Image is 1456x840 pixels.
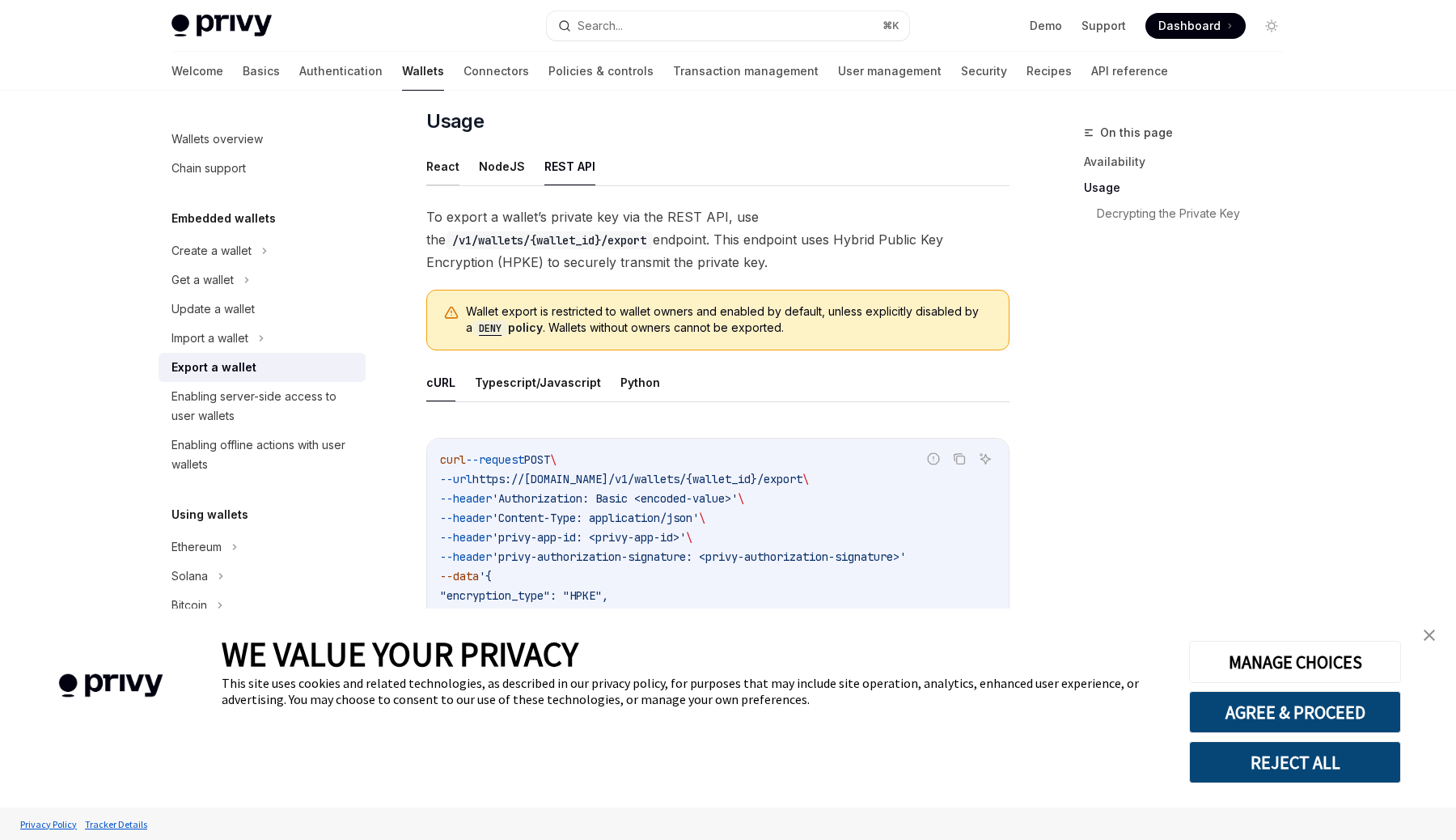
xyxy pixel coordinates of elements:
a: API reference [1091,52,1168,91]
button: Copy the contents from the code block [949,448,970,469]
span: --data [440,569,479,583]
h5: Using wallets [171,505,248,524]
span: curl [440,452,466,467]
span: --url [440,472,472,486]
button: NodeJS [479,147,525,185]
button: cURL [426,363,455,401]
a: Enabling server-side access to user wallets [159,382,366,431]
code: /v1/wallets/{wallet_id}/export [446,231,653,249]
button: Toggle dark mode [1259,13,1285,39]
span: "recipient_public_key": "<base64-encoded-recipient-public-key>" [440,608,848,622]
div: Create a wallet [171,241,252,261]
a: close banner [1413,619,1445,651]
h5: Embedded wallets [171,209,276,228]
span: 'Authorization: Basic <encoded-value>' [492,491,738,506]
span: \ [738,491,744,506]
button: Ask AI [975,448,996,469]
span: '{ [479,569,492,583]
span: ⌘ K [882,19,899,32]
a: Usage [1084,175,1297,201]
a: Authentication [299,52,383,91]
button: Python [620,363,660,401]
div: Update a wallet [171,299,255,319]
a: Wallets overview [159,125,366,154]
a: Demo [1030,18,1062,34]
a: Tracker Details [81,810,151,838]
span: Dashboard [1158,18,1221,34]
a: Transaction management [673,52,819,91]
span: 'privy-authorization-signature: <privy-authorization-signature>' [492,549,906,564]
button: REST API [544,147,595,185]
span: --header [440,491,492,506]
div: Bitcoin [171,596,207,615]
span: \ [686,530,692,545]
a: User management [838,52,942,91]
span: --header [440,530,492,545]
svg: Warning [443,305,459,321]
img: company logo [24,651,197,721]
a: Update a wallet [159,295,366,324]
a: Dashboard [1145,13,1246,39]
a: Chain support [159,154,366,183]
div: Chain support [171,159,246,178]
button: REJECT ALL [1189,741,1401,783]
a: Availability [1084,149,1297,175]
div: Wallets overview [171,129,263,149]
a: Basics [243,52,280,91]
span: \ [550,452,557,467]
span: \ [699,511,705,525]
div: This site uses cookies and related technologies, as described in our privacy policy, for purposes... [222,675,1165,707]
span: WE VALUE YOUR PRIVACY [222,633,578,675]
div: Enabling server-side access to user wallets [171,387,356,426]
img: close banner [1424,630,1435,641]
a: Export a wallet [159,353,366,382]
button: AGREE & PROCEED [1189,691,1401,733]
button: Report incorrect code [923,448,944,469]
span: --header [440,549,492,564]
a: Policies & controls [548,52,654,91]
span: POST [524,452,550,467]
a: Connectors [463,52,529,91]
span: "encryption_type": "HPKE", [440,588,608,603]
span: On this page [1100,123,1173,142]
span: --header [440,511,492,525]
button: Search...⌘K [547,11,909,40]
div: Solana [171,566,208,586]
a: Welcome [171,52,223,91]
a: DENYpolicy [472,320,543,334]
a: Privacy Policy [16,810,81,838]
button: React [426,147,459,185]
a: Enabling offline actions with user wallets [159,431,366,479]
div: Enabling offline actions with user wallets [171,435,356,474]
span: Usage [426,108,484,134]
span: --request [466,452,524,467]
div: Import a wallet [171,329,248,348]
a: Decrypting the Private Key [1097,201,1297,227]
a: Wallets [402,52,444,91]
div: Search... [578,16,623,36]
div: Get a wallet [171,270,234,290]
span: Wallet export is restricted to wallet owners and enabled by default, unless explicitly disabled b... [466,303,993,337]
div: Export a wallet [171,358,256,377]
span: https://[DOMAIN_NAME]/v1/wallets/{wallet_id}/export [472,472,802,486]
span: To export a wallet’s private key via the REST API, use the endpoint. This endpoint uses Hybrid Pu... [426,206,1009,274]
div: Ethereum [171,537,222,557]
button: MANAGE CHOICES [1189,641,1401,683]
span: 'Content-Type: application/json' [492,511,699,525]
a: Security [961,52,1007,91]
img: light logo [171,15,272,37]
button: Typescript/Javascript [475,363,601,401]
span: 'privy-app-id: <privy-app-id>' [492,530,686,545]
a: Recipes [1026,52,1072,91]
code: DENY [472,320,508,337]
span: \ [802,472,809,486]
a: Support [1081,18,1126,34]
